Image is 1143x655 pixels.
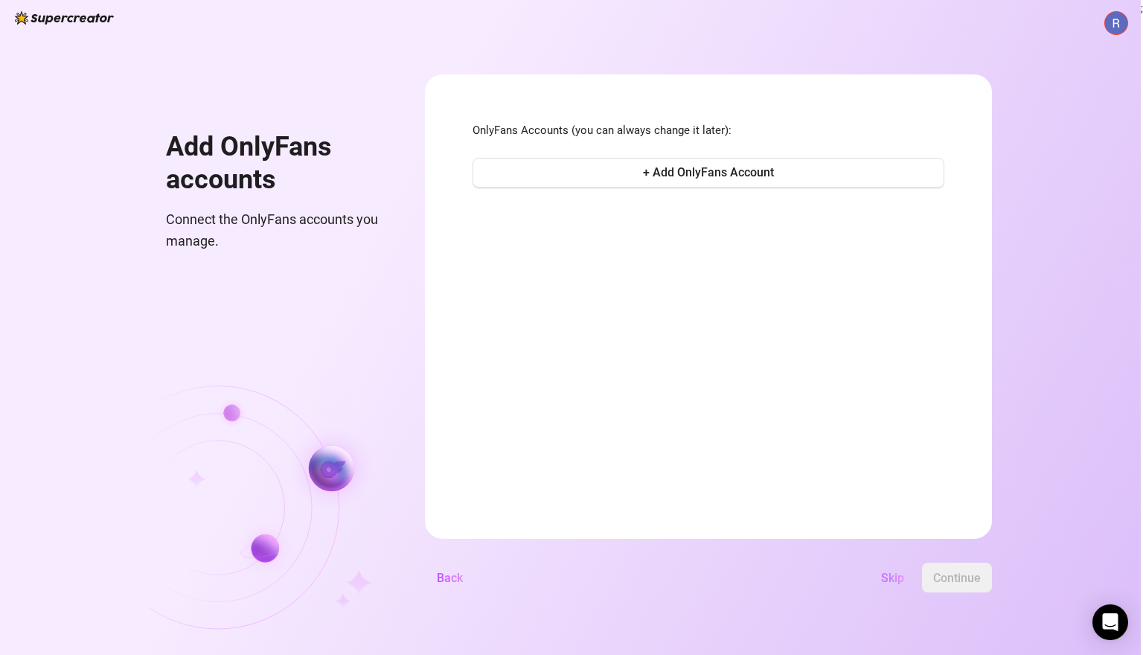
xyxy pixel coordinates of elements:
[643,165,774,179] span: + Add OnlyFans Account
[166,131,389,196] h1: Add OnlyFans accounts
[425,563,475,592] button: Back
[473,158,944,188] button: + Add OnlyFans Account
[166,209,389,252] span: Connect the OnlyFans accounts you manage.
[881,571,904,585] span: Skip
[473,122,944,140] span: OnlyFans Accounts (you can always change it later):
[1105,12,1127,34] img: ACg8ocLd9l-SnV4VNwYo-o2Ya8lS-5ybfDpxOJqxofgYlTWd9E414w=s96-c
[1092,604,1128,640] div: Open Intercom Messenger
[15,11,114,25] img: logo
[869,563,916,592] button: Skip
[437,571,463,585] span: Back
[922,563,992,592] button: Continue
